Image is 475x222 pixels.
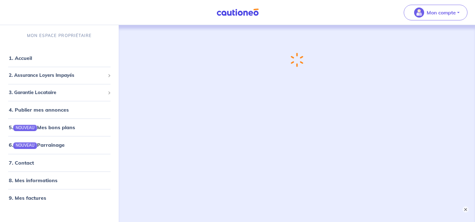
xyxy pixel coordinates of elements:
[3,52,116,64] div: 1. Accueil
[3,103,116,116] div: 4. Publier mes annonces
[404,5,467,20] button: illu_account_valid_menu.svgMon compte
[462,206,469,213] button: ×
[414,8,424,18] img: illu_account_valid_menu.svg
[3,69,116,82] div: 2. Assurance Loyers Impayés
[9,124,75,130] a: 5.NOUVEAUMes bons plans
[3,192,116,204] div: 9. Mes factures
[9,107,69,113] a: 4. Publier mes annonces
[9,142,65,148] a: 6.NOUVEAUParrainage
[291,53,303,67] img: loading-spinner
[3,121,116,134] div: 5.NOUVEAUMes bons plans
[9,55,32,61] a: 1. Accueil
[427,9,456,16] p: Mon compte
[9,72,105,79] span: 2. Assurance Loyers Impayés
[9,195,46,201] a: 9. Mes factures
[9,177,57,183] a: 8. Mes informations
[9,160,34,166] a: 7. Contact
[3,156,116,169] div: 7. Contact
[9,89,105,96] span: 3. Garantie Locataire
[3,139,116,151] div: 6.NOUVEAUParrainage
[27,33,92,39] p: MON ESPACE PROPRIÉTAIRE
[3,87,116,99] div: 3. Garantie Locataire
[3,174,116,187] div: 8. Mes informations
[214,8,261,16] img: Cautioneo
